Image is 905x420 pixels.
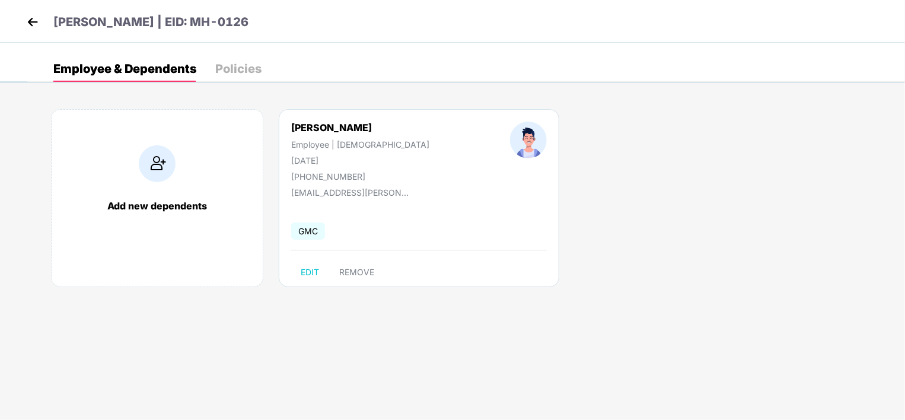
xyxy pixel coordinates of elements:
div: Policies [215,63,262,75]
div: [EMAIL_ADDRESS][PERSON_NAME][DOMAIN_NAME] [291,187,410,198]
div: Employee & Dependents [53,63,196,75]
div: [PHONE_NUMBER] [291,171,429,182]
img: back [24,13,42,31]
p: [PERSON_NAME] | EID: MH-0126 [53,13,248,31]
span: REMOVE [339,268,374,277]
img: addIcon [139,145,176,182]
button: REMOVE [330,263,384,282]
img: profileImage [510,122,547,158]
div: Add new dependents [63,200,251,212]
div: [DATE] [291,155,429,166]
button: EDIT [291,263,329,282]
div: Employee | [DEMOGRAPHIC_DATA] [291,139,429,149]
div: [PERSON_NAME] [291,122,429,133]
span: EDIT [301,268,319,277]
span: GMC [291,222,325,240]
